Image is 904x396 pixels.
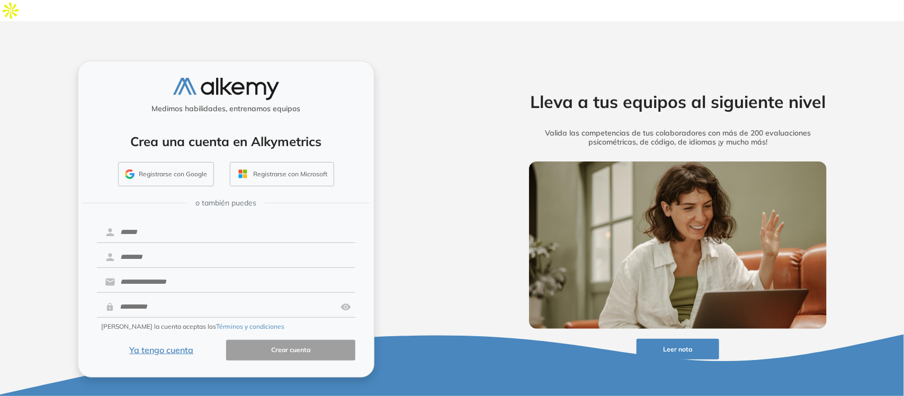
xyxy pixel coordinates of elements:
div: Widget de chat [714,274,904,396]
span: o también puedes [195,197,256,209]
button: Registrarse con Microsoft [230,162,334,186]
img: OUTLOOK_ICON [237,168,249,180]
h2: Lleva a tus equipos al siguiente nivel [513,92,843,112]
img: asd [341,297,351,317]
h5: Valida las competencias de tus colaboradores con más de 200 evaluaciones psicométricas, de código... [513,129,843,147]
img: logo-alkemy [173,78,279,100]
h5: Medimos habilidades, entrenamos equipos [83,104,370,113]
h4: Crea una cuenta en Alkymetrics [92,134,360,149]
button: Registrarse con Google [118,162,214,186]
button: Crear cuenta [226,340,355,361]
span: [PERSON_NAME] la cuenta aceptas los [101,322,284,331]
button: Términos y condiciones [216,322,284,331]
button: Ya tengo cuenta [97,340,226,361]
button: Leer nota [637,339,719,359]
iframe: Chat Widget [714,274,904,396]
img: GMAIL_ICON [125,169,135,179]
img: img-more-info [529,161,827,329]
